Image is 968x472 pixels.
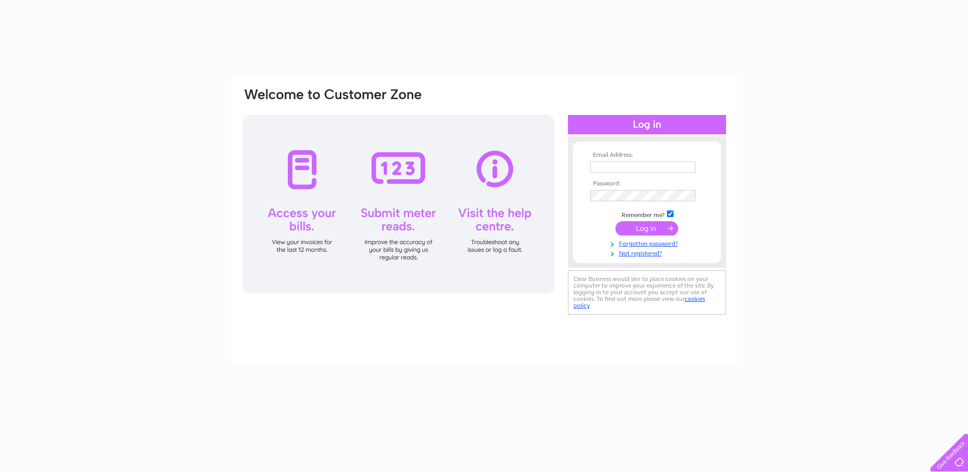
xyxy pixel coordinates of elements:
[568,270,726,315] div: Clear Business would like to place cookies on your computer to improve your experience of the sit...
[588,152,706,159] th: Email Address:
[574,295,705,309] a: cookies policy
[588,209,706,219] td: Remember me?
[588,180,706,187] th: Password:
[590,248,706,257] a: Not registered?
[590,238,706,248] a: Forgotten password?
[615,221,678,235] input: Submit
